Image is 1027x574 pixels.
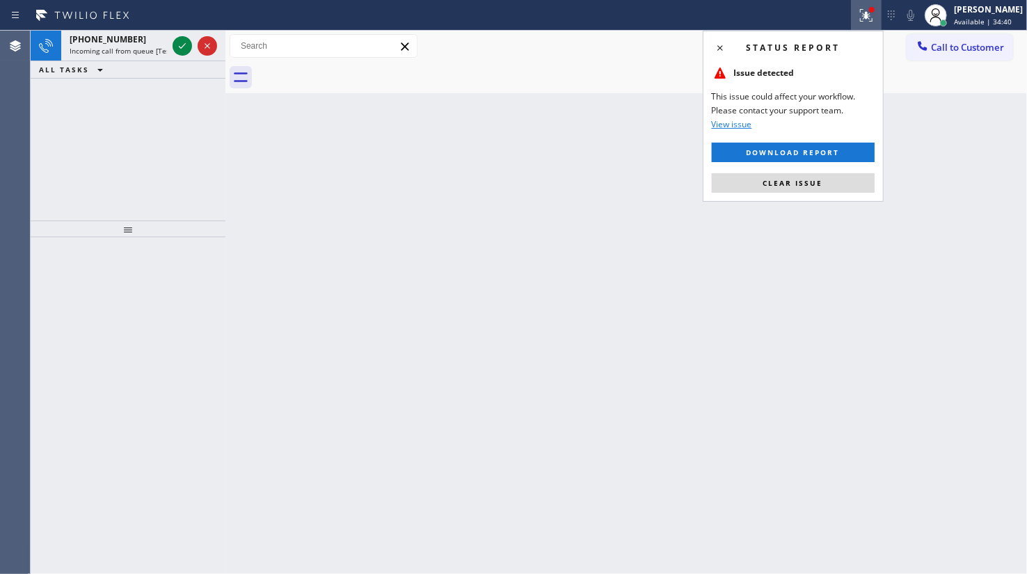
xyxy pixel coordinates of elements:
span: [PHONE_NUMBER] [70,33,146,45]
button: Reject [198,36,217,56]
span: Incoming call from queue [Test] All [70,46,185,56]
input: Search [230,35,417,57]
button: Call to Customer [907,34,1013,61]
button: ALL TASKS [31,61,117,78]
div: [PERSON_NAME] [954,3,1023,15]
span: ALL TASKS [39,65,89,74]
span: Available | 34:40 [954,17,1012,26]
button: Accept [173,36,192,56]
span: Call to Customer [931,41,1004,54]
button: Mute [901,6,921,25]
